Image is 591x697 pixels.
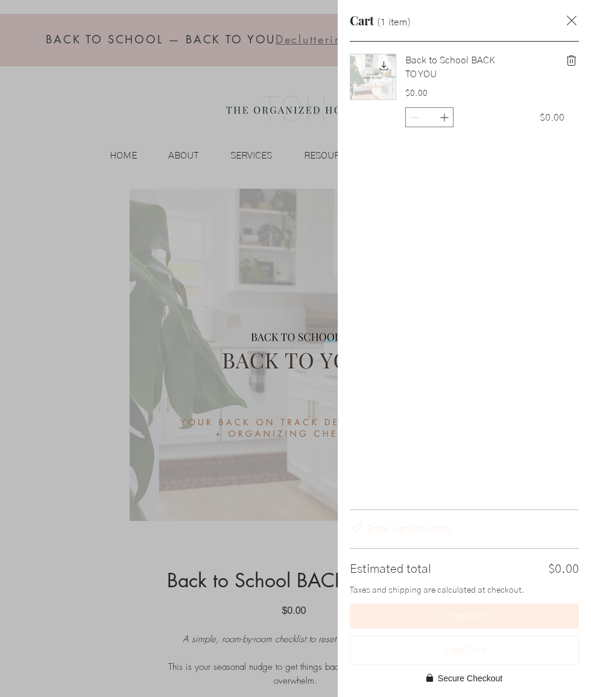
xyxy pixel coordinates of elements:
[548,561,579,578] span: $0.00
[438,672,502,685] span: Secure Checkout
[444,643,485,657] span: View Cart
[350,12,374,29] h2: Cart
[350,636,579,664] button: View Cart
[350,522,579,535] button: Enter a promo code
[406,108,423,127] button: Decrement
[350,561,548,578] h3: Estimated total
[350,604,579,629] button: Checkout
[540,111,564,124] div: $0.00
[423,108,435,127] input: Choose quantity
[376,16,411,29] span: (1 item)
[564,54,579,70] button: remove Back to School BACK TO YOU from the cart
[350,585,579,597] span: Taxes and shipping are calculated at checkout.
[405,107,454,128] fieldset: Quantity
[367,522,451,535] span: Enter a promo code
[435,108,453,127] button: Increment
[564,12,579,29] button: Close cart
[350,54,396,99] img: Back to School BACK TO YOU
[405,54,507,81] a: Back to School BACK TO YOU
[444,611,485,621] span: Checkout
[405,88,428,100] span: $0.00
